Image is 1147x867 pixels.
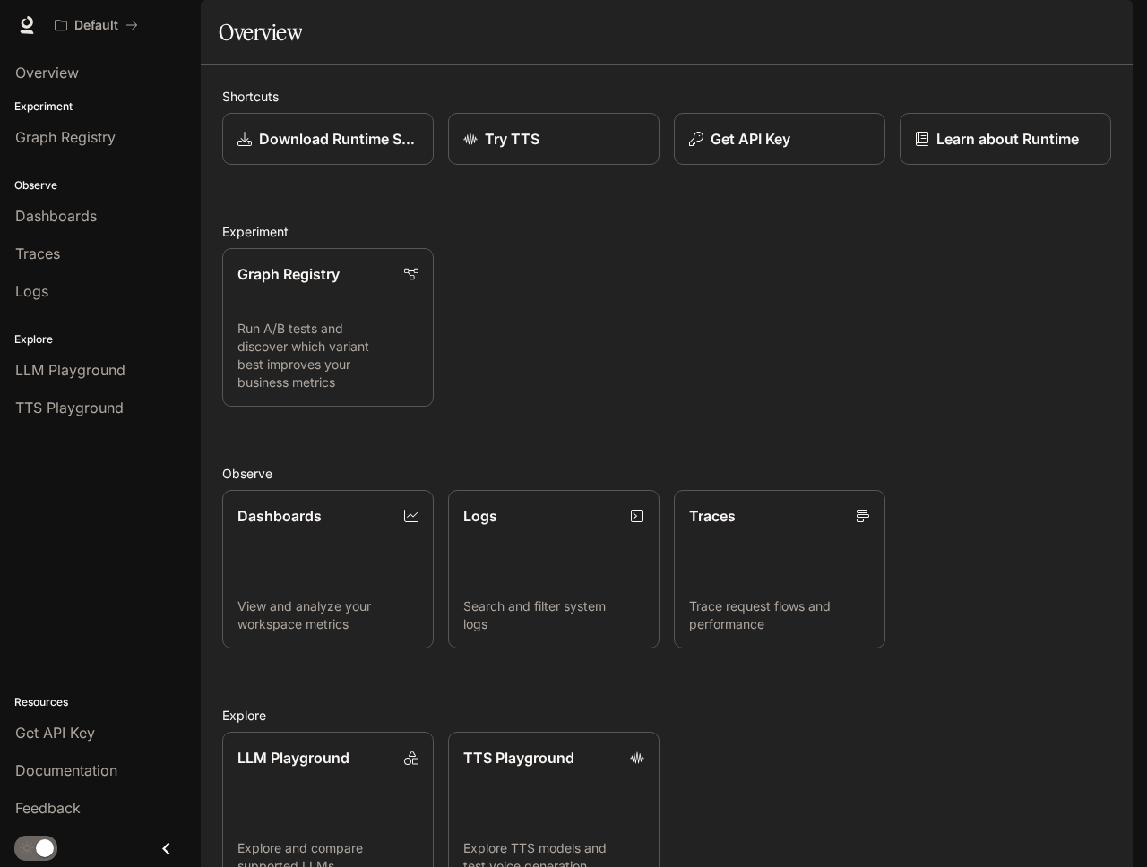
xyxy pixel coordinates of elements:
p: Try TTS [485,128,539,150]
h1: Overview [219,14,302,50]
button: All workspaces [47,7,146,43]
a: Learn about Runtime [900,113,1111,165]
h2: Shortcuts [222,87,1111,106]
p: Dashboards [237,505,322,527]
p: Get API Key [711,128,790,150]
p: Traces [689,505,736,527]
p: Run A/B tests and discover which variant best improves your business metrics [237,320,418,391]
p: Download Runtime SDK [259,128,418,150]
a: TracesTrace request flows and performance [674,490,885,648]
p: Graph Registry [237,263,340,285]
button: Get API Key [674,113,885,165]
a: Graph RegistryRun A/B tests and discover which variant best improves your business metrics [222,248,434,407]
p: Trace request flows and performance [689,597,870,633]
a: LogsSearch and filter system logs [448,490,660,648]
a: Try TTS [448,113,660,165]
h2: Explore [222,706,1111,725]
p: Default [74,18,118,33]
h2: Observe [222,464,1111,483]
p: View and analyze your workspace metrics [237,597,418,633]
a: Download Runtime SDK [222,113,434,165]
p: Search and filter system logs [463,597,644,633]
p: LLM Playground [237,747,349,768]
p: TTS Playground [463,747,574,768]
a: DashboardsView and analyze your workspace metrics [222,490,434,648]
h2: Experiment [222,222,1111,241]
p: Logs [463,505,497,527]
p: Learn about Runtime [936,128,1079,150]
